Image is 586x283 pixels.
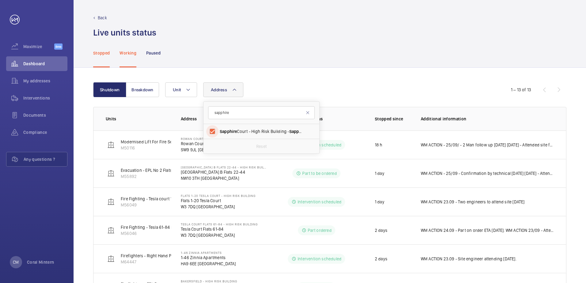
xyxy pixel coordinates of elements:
[107,141,115,149] img: elevator.svg
[181,141,261,147] p: Rowan Court Flats 78-194
[421,256,516,262] p: WM ACTION 23.09 - Site engineer attending [DATE].
[181,116,268,122] p: Address
[107,198,115,206] img: elevator.svg
[121,230,190,236] p: M56046
[375,199,384,205] p: 1 day
[511,87,531,93] div: 1 – 13 of 13
[208,106,315,119] input: Search by address
[107,255,115,262] img: elevator.svg
[181,204,256,210] p: W3 7DQ [GEOGRAPHIC_DATA]
[181,175,268,181] p: NW10 3TH [GEOGRAPHIC_DATA]
[54,43,63,50] span: Beta
[421,116,554,122] p: Additional information
[93,82,126,97] button: Shutdown
[23,43,54,50] span: Maximize
[181,165,268,169] p: [GEOGRAPHIC_DATA] B Flats 22-44 - High Risk Building
[121,259,196,265] p: M64447
[181,251,236,255] p: 1-46 Zinnia Apartments
[27,259,54,265] p: Coral Mintern
[121,202,197,208] p: M56049
[13,259,19,265] p: CM
[308,227,332,233] p: Part ordered
[375,170,384,176] p: 1 day
[289,129,306,134] span: Sapphire
[165,82,197,97] button: Unit
[23,61,67,67] span: Dashboard
[375,227,387,233] p: 2 days
[146,50,161,56] p: Paused
[375,116,411,122] p: Stopped since
[23,78,67,84] span: My addresses
[421,227,554,233] p: WM ACTION 24.09 - Part on order ETA [DATE]. WM ACTION 23/09 - Attended site, new brake switches r...
[107,170,115,177] img: elevator.svg
[302,170,337,176] p: Part to be ordered
[181,198,256,204] p: Flats 1-20 Tesla Court
[421,170,554,176] p: WM ACTION - 25/09 - Confirmation by technical [DATE] [DATE] - Attended site found faults on drive...
[120,50,136,56] p: Working
[181,147,261,153] p: SW9 9JL [GEOGRAPHIC_DATA]
[93,50,110,56] p: Stopped
[421,142,554,148] p: WM ACTION - 25/09/ - 2 Man follow up [DATE] [DATE] - Attended site found alot of damaged from fir...
[98,15,107,21] p: Back
[126,82,159,97] button: Breakdown
[121,167,199,173] p: Evacuation - EPL No 2 Flats 22-44 Block B
[121,173,199,179] p: M55892
[181,226,258,232] p: Tesla Court Flats 61-84
[93,27,156,38] h1: Live units status
[107,227,115,234] img: elevator.svg
[23,129,67,135] span: Compliance
[181,279,237,283] p: Bakersfield - High Risk Building
[220,128,304,134] span: Court - High Risk Building - [STREET_ADDRESS]
[121,224,190,230] p: Fire Fighting - Tesla 61-84 schn euro
[181,194,256,198] p: Flats 1-20 Tesla Court - High Risk Building
[121,139,217,145] p: Modernised Lift For Fire Services - LEFT HAND LIFT
[256,143,267,149] p: Reset
[173,87,181,92] span: Unit
[203,82,243,97] button: Address
[106,116,171,122] p: Units
[220,129,237,134] span: Sapphire
[181,137,261,141] p: Rowan Court Flats 78-194 - High Risk Building
[298,256,341,262] p: Intervention scheduled
[121,145,217,151] p: M50116
[121,196,197,202] p: Fire Fighting - Tesla court 1-20 & 101-104
[375,256,387,262] p: 2 days
[23,112,67,118] span: Documents
[211,87,227,92] span: Address
[181,261,236,267] p: HA9 6EE [GEOGRAPHIC_DATA]
[181,222,258,226] p: Tesla Court Flats 61-84 - High Risk Building
[121,253,196,259] p: Firefighters - Right Hand Passenger Lift
[181,232,258,238] p: W3 7DQ [GEOGRAPHIC_DATA]
[181,169,268,175] p: [GEOGRAPHIC_DATA] B Flats 22-44
[23,95,67,101] span: Interventions
[421,199,525,205] p: WM ACTION 23.09 - Two engineers to attend site [DATE]
[375,142,382,148] p: 18 h
[24,156,67,162] span: Any questions ?
[181,255,236,261] p: 1-46 Zinnia Apartments
[298,199,341,205] p: Intervention scheduled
